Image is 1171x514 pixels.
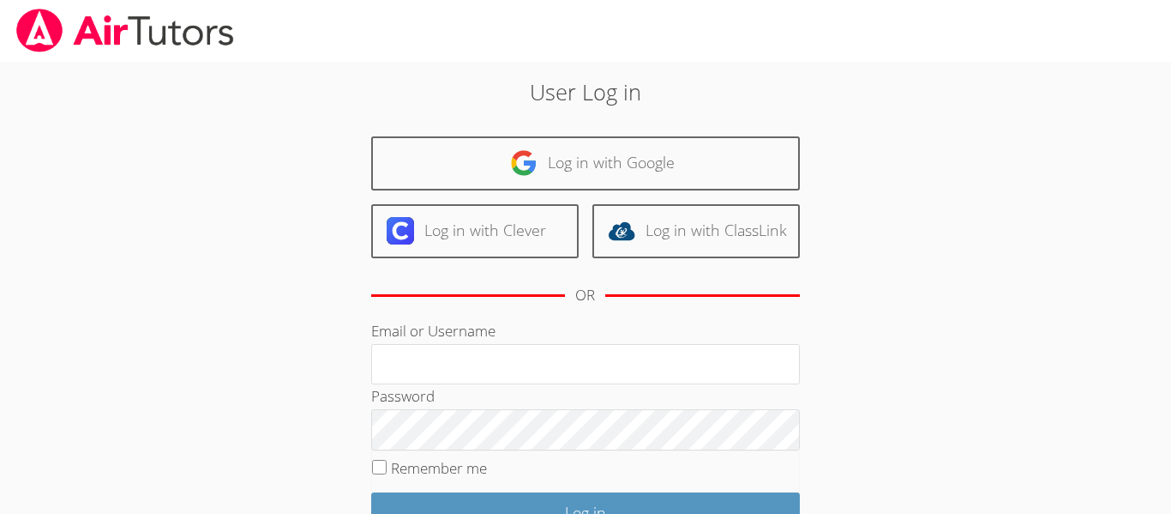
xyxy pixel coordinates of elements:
a: Log in with Google [371,136,800,190]
img: classlink-logo-d6bb404cc1216ec64c9a2012d9dc4662098be43eaf13dc465df04b49fa7ab582.svg [608,217,635,245]
label: Password [371,386,435,406]
a: Log in with ClassLink [592,204,800,258]
img: google-logo-50288ca7cdecda66e5e0955fdab243c47b7ad437acaf1139b6f446037453330a.svg [510,149,537,177]
div: OR [575,283,595,308]
img: airtutors_banner-c4298cdbf04f3fff15de1276eac7730deb9818008684d7c2e4769d2f7ddbe033.png [15,9,236,52]
label: Email or Username [371,321,495,341]
a: Log in with Clever [371,204,579,258]
img: clever-logo-6eab21bc6e7a338710f1a6ff85c0baf02591cd810cc4098c63d3a4b26e2feb20.svg [387,217,414,245]
label: Remember me [391,458,487,478]
h2: User Log in [269,76,902,108]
